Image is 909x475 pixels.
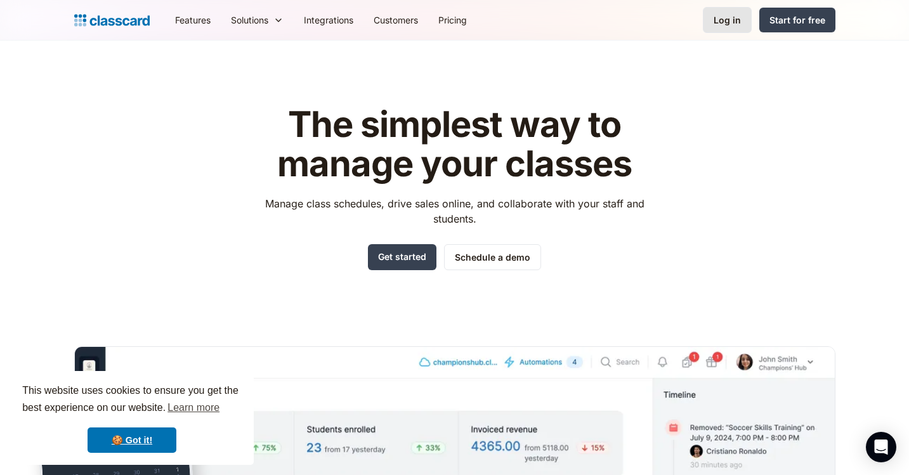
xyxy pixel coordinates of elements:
[866,432,896,462] div: Open Intercom Messenger
[231,13,268,27] div: Solutions
[759,8,835,32] a: Start for free
[428,6,477,34] a: Pricing
[10,371,254,465] div: cookieconsent
[221,6,294,34] div: Solutions
[368,244,436,270] a: Get started
[88,427,176,453] a: dismiss cookie message
[703,7,752,33] a: Log in
[253,105,656,183] h1: The simplest way to manage your classes
[253,196,656,226] p: Manage class schedules, drive sales online, and collaborate with your staff and students.
[294,6,363,34] a: Integrations
[769,13,825,27] div: Start for free
[714,13,741,27] div: Log in
[74,11,150,29] a: Logo
[165,6,221,34] a: Features
[363,6,428,34] a: Customers
[166,398,221,417] a: learn more about cookies
[22,383,242,417] span: This website uses cookies to ensure you get the best experience on our website.
[444,244,541,270] a: Schedule a demo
